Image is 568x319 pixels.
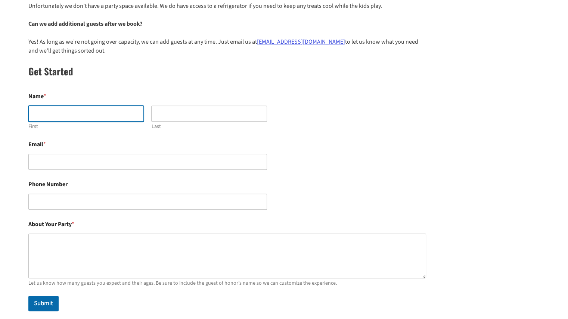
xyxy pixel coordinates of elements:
strong: Can we add additional guests after we book? [28,20,142,28]
button: Submit [28,296,59,311]
label: First [28,123,144,130]
label: Email [28,141,426,148]
p: Unfortunately we don’t have a party space available. We do have access to a refrigerator if you n... [28,1,426,10]
label: Phone Number [28,181,426,188]
a: [EMAIL_ADDRESS][DOMAIN_NAME] [257,38,345,46]
label: About Your Party [28,221,426,228]
p: Yes! As long as we’re not going over capacity, we can add guests at any time. Just email us at to... [28,37,426,55]
h2: Get Started [28,64,426,78]
label: Last [151,123,267,130]
legend: Name [28,93,46,100]
div: Let us know how many guests you expect and their ages. Be sure to include the guest of honor’s na... [28,280,426,287]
